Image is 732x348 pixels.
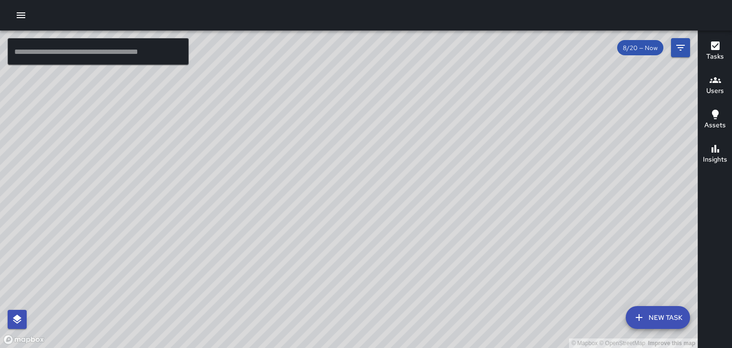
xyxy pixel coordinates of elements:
button: Tasks [698,34,732,69]
button: Assets [698,103,732,137]
h6: Users [706,86,724,96]
button: New Task [626,306,690,329]
button: Filters [671,38,690,57]
button: Users [698,69,732,103]
h6: Tasks [706,51,724,62]
span: 8/20 — Now [617,44,663,52]
h6: Insights [703,154,727,165]
button: Insights [698,137,732,172]
h6: Assets [704,120,726,131]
